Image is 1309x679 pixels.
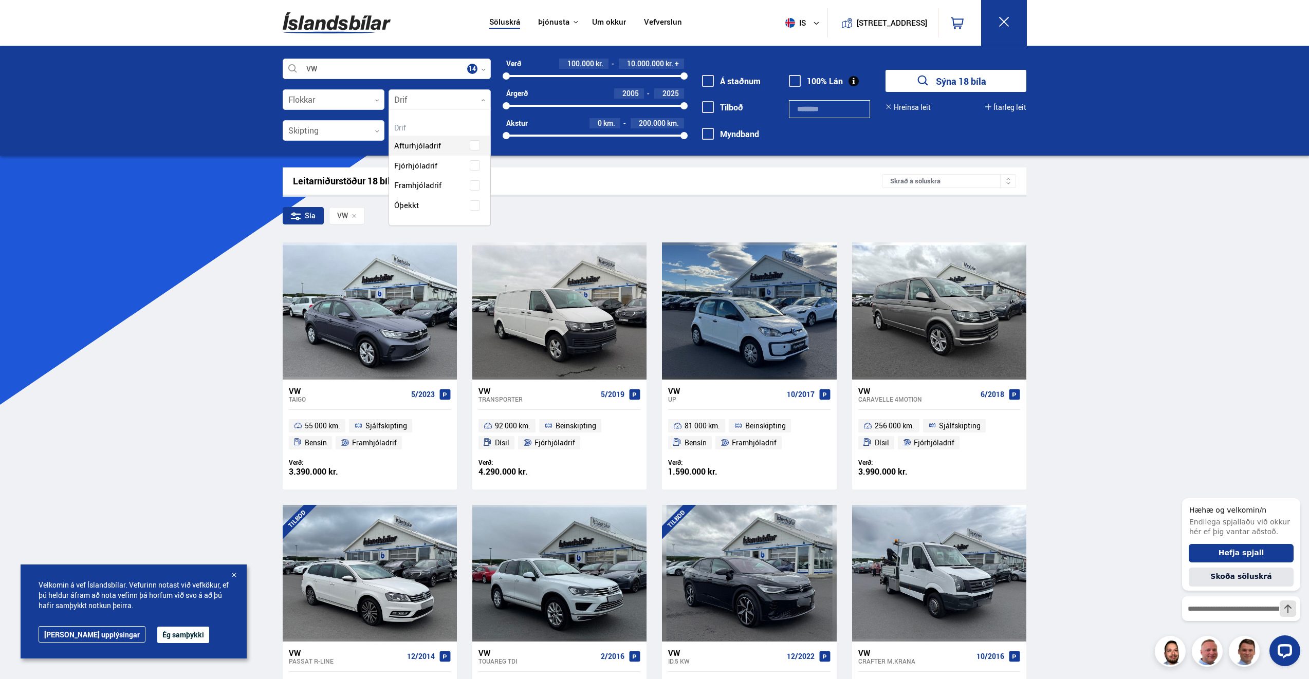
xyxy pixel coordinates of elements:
div: Akstur [506,119,528,127]
div: Up [668,395,782,403]
span: 2005 [622,88,639,98]
button: Ég samþykki [157,627,209,643]
iframe: LiveChat chat widget [1174,479,1304,674]
div: Verð: [858,459,939,466]
span: kr. [666,60,673,68]
span: 2/2016 [601,652,624,661]
span: Dísil [495,437,509,449]
div: VW [858,386,976,395]
a: Vefverslun [644,17,682,28]
span: Sjálfskipting [365,420,407,432]
div: VW [858,648,972,657]
span: Framhjóladrif [352,437,397,449]
div: ID.5 KW [668,657,782,665]
span: Fjórhjóladrif [914,437,954,449]
div: Leitarniðurstöður 18 bílar [293,176,882,186]
span: Fjórhjóladrif [534,437,575,449]
span: 10/2017 [787,390,815,399]
button: Hreinsa leit [886,103,931,111]
span: 12/2014 [407,652,435,661]
span: Beinskipting [556,420,596,432]
span: is [781,18,807,28]
button: Ítarleg leit [985,103,1026,111]
span: Fjórhjóladrif [394,158,437,173]
div: VW [478,386,597,395]
div: Verð [506,60,521,68]
div: 3.390.000 kr. [289,467,370,476]
span: 10/2016 [976,652,1004,661]
span: + [675,60,679,68]
img: svg+xml;base64,PHN2ZyB4bWxucz0iaHR0cDovL3d3dy53My5vcmcvMjAwMC9zdmciIHdpZHRoPSI1MTIiIGhlaWdodD0iNT... [785,18,795,28]
button: Sýna 18 bíla [886,70,1026,92]
a: Um okkur [592,17,626,28]
div: Touareg TDI [478,657,597,665]
span: Afturhjóladrif [394,138,441,153]
button: is [781,8,827,38]
label: Tilboð [702,103,743,112]
a: VW Up 10/2017 81 000 km. Beinskipting Bensín Framhjóladrif Verð: 1.590.000 kr. [662,380,836,489]
a: VW Caravelle 4MOTION 6/2018 256 000 km. Sjálfskipting Dísil Fjórhjóladrif Verð: 3.990.000 kr. [852,380,1026,489]
div: Verð: [668,459,749,466]
span: Velkomin á vef Íslandsbílar. Vefurinn notast við vefkökur, ef þú heldur áfram að nota vefinn þá h... [39,580,229,611]
span: 200.000 [639,118,666,128]
span: 100.000 [567,59,594,68]
div: 4.290.000 kr. [478,467,560,476]
div: Caravelle 4MOTION [858,395,976,403]
button: Þjónusta [538,17,569,27]
span: Framhjóladrif [732,437,777,449]
label: Myndband [702,129,759,139]
img: nhp88E3Fdnt1Opn2.png [1156,637,1187,668]
span: Framhjóladrif [394,178,441,193]
div: Sía [283,207,324,224]
a: [PERSON_NAME] upplýsingar [39,626,145,643]
span: km. [603,119,615,127]
img: G0Ugv5HjCgRt.svg [283,6,391,40]
a: VW Taigo 5/2023 55 000 km. Sjálfskipting Bensín Framhjóladrif Verð: 3.390.000 kr. [283,380,457,489]
div: VW [668,386,782,395]
span: Dísil [875,437,889,449]
div: Verð: [478,459,560,466]
span: Óþekkt [394,198,419,213]
span: 92 000 km. [495,420,530,432]
span: VW [337,212,348,220]
span: 6/2018 [981,390,1004,399]
div: VW [478,648,597,657]
div: Passat R-LINE [289,657,403,665]
span: 5/2019 [601,390,624,399]
span: 2025 [662,88,679,98]
div: VW [289,648,403,657]
span: 256 000 km. [875,420,914,432]
div: VW [668,648,782,657]
div: 1.590.000 kr. [668,467,749,476]
a: [STREET_ADDRESS] [833,8,933,37]
span: Bensín [685,437,707,449]
div: Taigo [289,395,407,403]
span: km. [667,119,679,127]
span: 55 000 km. [305,420,340,432]
span: Beinskipting [745,420,786,432]
div: Árgerð [506,89,528,98]
a: VW Transporter 5/2019 92 000 km. Beinskipting Dísil Fjórhjóladrif Verð: 4.290.000 kr. [472,380,647,489]
label: Á staðnum [702,77,761,86]
span: 81 000 km. [685,420,720,432]
div: 3.990.000 kr. [858,467,939,476]
div: Verð: [289,459,370,466]
span: Bensín [305,437,327,449]
span: Sjálfskipting [939,420,981,432]
div: Transporter [478,395,597,403]
span: 0 [598,118,602,128]
div: Crafter M.KRANA [858,657,972,665]
a: Söluskrá [489,17,520,28]
span: 10.000.000 [627,59,664,68]
span: 5/2023 [411,390,435,399]
div: VW [289,386,407,395]
span: 12/2022 [787,652,815,661]
button: [STREET_ADDRESS] [861,18,924,27]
